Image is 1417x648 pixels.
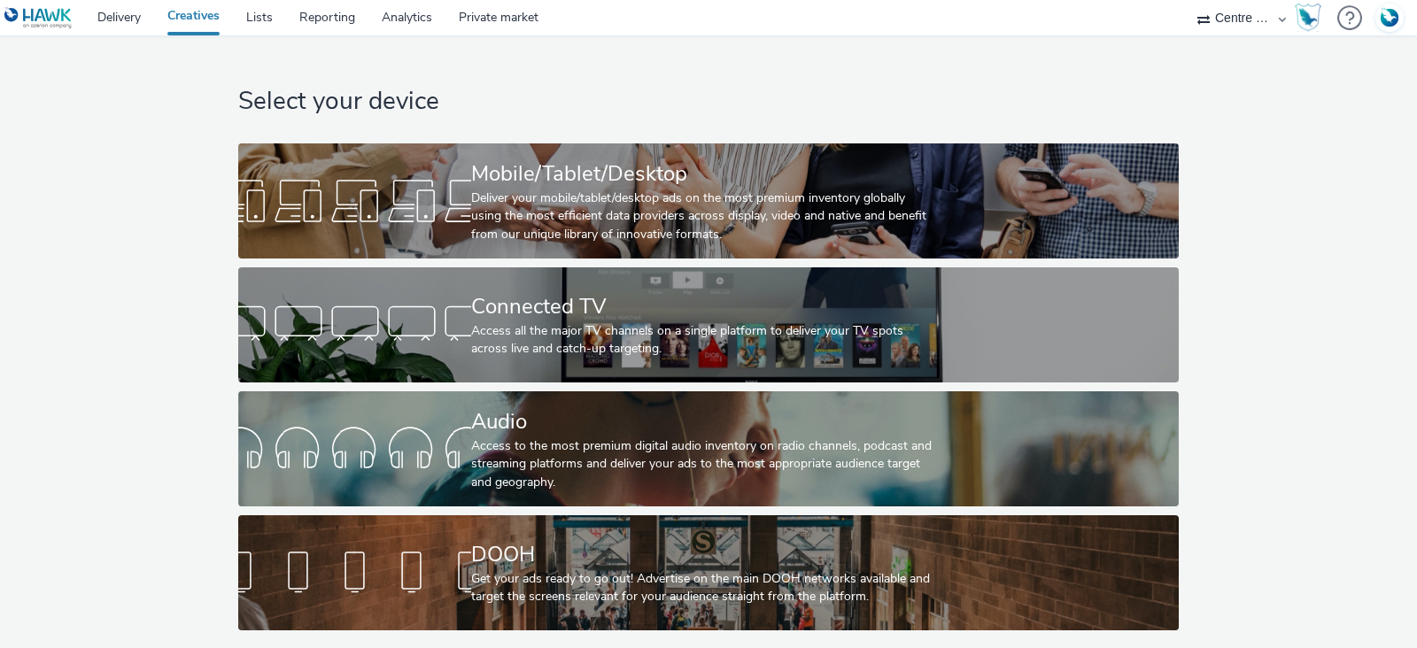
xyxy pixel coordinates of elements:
div: Connected TV [471,291,938,322]
img: Hawk Academy [1295,4,1321,32]
div: Deliver your mobile/tablet/desktop ads on the most premium inventory globally using the most effi... [471,189,938,243]
div: Audio [471,406,938,437]
div: Get your ads ready to go out! Advertise on the main DOOH networks available and target the screen... [471,570,938,606]
a: Hawk Academy [1295,4,1328,32]
h1: Select your device [238,85,1179,119]
div: Access all the major TV channels on a single platform to deliver your TV spots across live and ca... [471,322,938,359]
a: DOOHGet your ads ready to go out! Advertise on the main DOOH networks available and target the sc... [238,515,1179,630]
div: Mobile/Tablet/Desktop [471,158,938,189]
a: AudioAccess to the most premium digital audio inventory on radio channels, podcast and streaming ... [238,391,1179,506]
div: Access to the most premium digital audio inventory on radio channels, podcast and streaming platf... [471,437,938,491]
img: undefined Logo [4,7,73,29]
a: Connected TVAccess all the major TV channels on a single platform to deliver your TV spots across... [238,267,1179,382]
a: Mobile/Tablet/DesktopDeliver your mobile/tablet/desktop ads on the most premium inventory globall... [238,143,1179,258]
div: DOOH [471,539,938,570]
img: Account FR [1376,4,1403,31]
